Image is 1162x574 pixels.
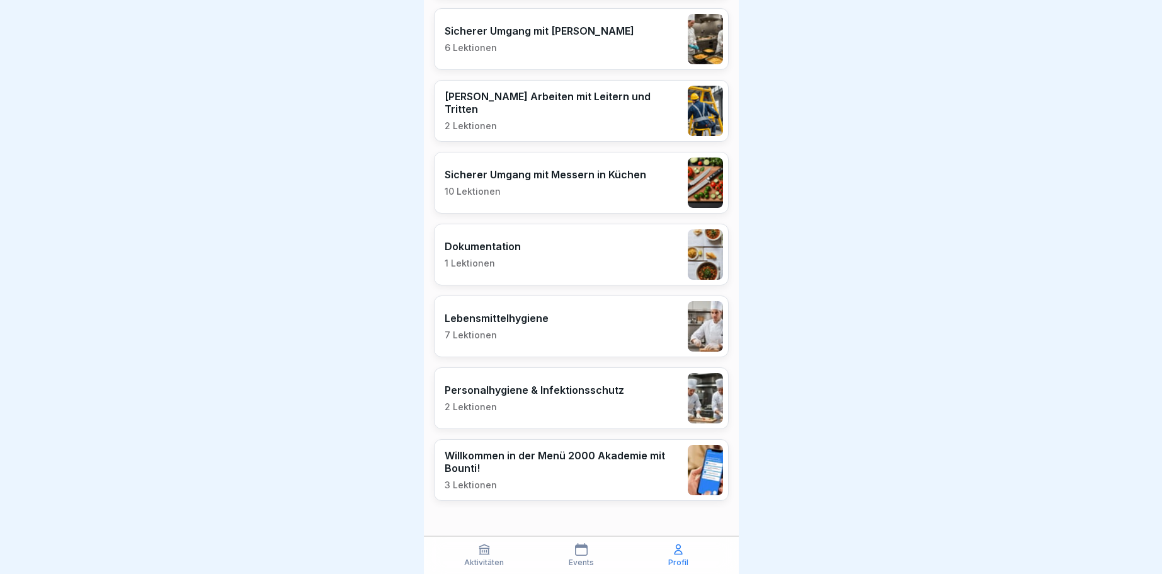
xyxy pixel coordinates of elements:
[688,301,723,352] img: jz0fz12u36edh1e04itkdbcq.png
[445,42,634,54] p: 6 Lektionen
[434,296,729,357] a: Lebensmittelhygiene7 Lektionen
[434,439,729,501] a: Willkommen in der Menü 2000 Akademie mit Bounti!3 Lektionen
[445,312,549,324] p: Lebensmittelhygiene
[688,445,723,495] img: xh3bnih80d1pxcetv9zsuevg.png
[688,158,723,208] img: bnqppd732b90oy0z41dk6kj2.png
[464,558,504,567] p: Aktivitäten
[434,367,729,429] a: Personalhygiene & Infektionsschutz2 Lektionen
[445,449,681,474] p: Willkommen in der Menü 2000 Akademie mit Bounti!
[434,152,729,214] a: Sicherer Umgang mit Messern in Küchen10 Lektionen
[445,168,646,181] p: Sicherer Umgang mit Messern in Küchen
[445,258,521,269] p: 1 Lektionen
[445,479,681,491] p: 3 Lektionen
[688,86,723,136] img: v7bxruicv7vvt4ltkcopmkzf.png
[688,373,723,423] img: tq1iwfpjw7gb8q143pboqzza.png
[434,8,729,70] a: Sicherer Umgang mit [PERSON_NAME]6 Lektionen
[445,240,521,253] p: Dokumentation
[445,120,681,132] p: 2 Lektionen
[445,90,681,115] p: [PERSON_NAME] Arbeiten mit Leitern und Tritten
[445,401,624,413] p: 2 Lektionen
[445,25,634,37] p: Sicherer Umgang mit [PERSON_NAME]
[445,330,549,341] p: 7 Lektionen
[688,229,723,280] img: jg117puhp44y4en97z3zv7dk.png
[445,186,646,197] p: 10 Lektionen
[434,80,729,142] a: [PERSON_NAME] Arbeiten mit Leitern und Tritten2 Lektionen
[434,224,729,285] a: Dokumentation1 Lektionen
[668,558,688,567] p: Profil
[569,558,594,567] p: Events
[688,14,723,64] img: oyzz4yrw5r2vs0n5ee8wihvj.png
[445,384,624,396] p: Personalhygiene & Infektionsschutz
